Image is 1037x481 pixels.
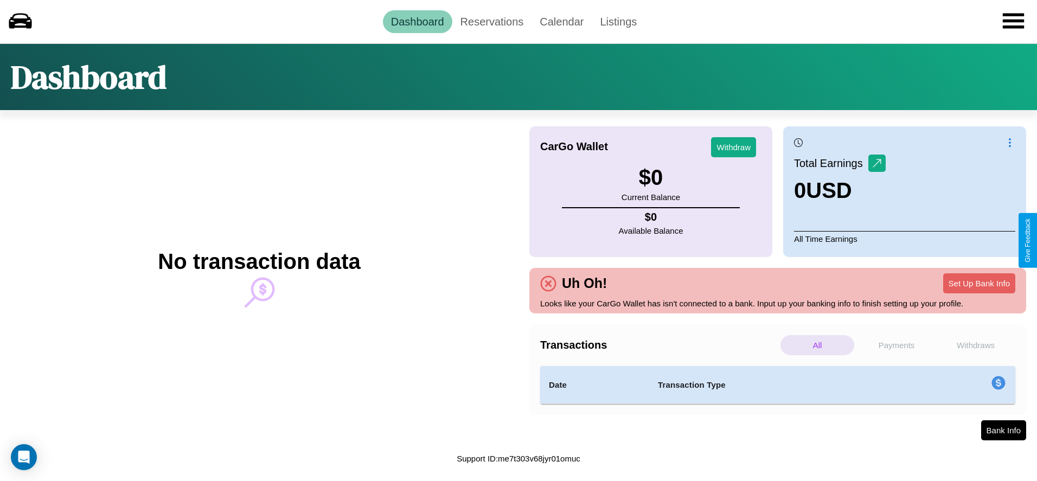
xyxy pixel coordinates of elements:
[549,379,641,392] h4: Date
[11,55,167,99] h1: Dashboard
[794,153,868,173] p: Total Earnings
[452,10,532,33] a: Reservations
[540,140,608,153] h4: CarGo Wallet
[860,335,933,355] p: Payments
[540,366,1015,404] table: simple table
[383,10,452,33] a: Dashboard
[540,296,1015,311] p: Looks like your CarGo Wallet has isn't connected to a bank. Input up your banking info to finish ...
[794,178,886,203] h3: 0 USD
[939,335,1013,355] p: Withdraws
[11,444,37,470] div: Open Intercom Messenger
[658,379,903,392] h4: Transaction Type
[532,10,592,33] a: Calendar
[158,249,360,274] h2: No transaction data
[556,275,612,291] h4: Uh Oh!
[457,451,580,466] p: Support ID: me7t303v68jyr01omuc
[794,231,1015,246] p: All Time Earnings
[619,223,683,238] p: Available Balance
[592,10,645,33] a: Listings
[619,211,683,223] h4: $ 0
[622,165,680,190] h3: $ 0
[780,335,854,355] p: All
[981,420,1026,440] button: Bank Info
[540,339,778,351] h4: Transactions
[1024,219,1032,262] div: Give Feedback
[711,137,756,157] button: Withdraw
[943,273,1015,293] button: Set Up Bank Info
[622,190,680,204] p: Current Balance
